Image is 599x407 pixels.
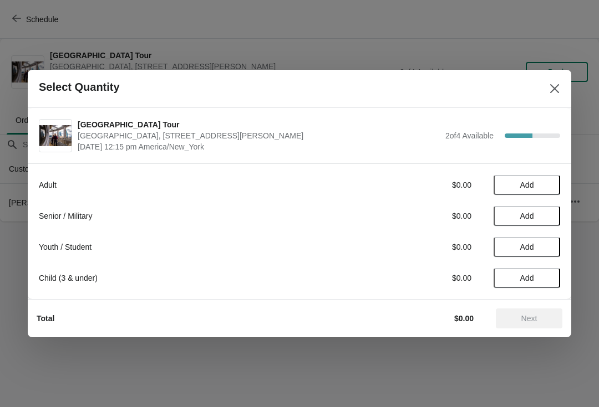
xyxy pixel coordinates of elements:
[37,314,54,323] strong: Total
[39,179,347,190] div: Adult
[445,131,494,140] span: 2 of 4 Available
[369,272,471,284] div: $0.00
[369,179,471,190] div: $0.00
[520,243,534,251] span: Add
[78,141,440,152] span: [DATE] 12:15 pm America/New_York
[39,241,347,253] div: Youth / Student
[78,119,440,130] span: [GEOGRAPHIC_DATA] Tour
[520,274,534,282] span: Add
[454,314,474,323] strong: $0.00
[494,237,560,257] button: Add
[39,272,347,284] div: Child (3 & under)
[520,212,534,220] span: Add
[494,206,560,226] button: Add
[520,181,534,189] span: Add
[369,210,471,221] div: $0.00
[39,210,347,221] div: Senior / Military
[494,268,560,288] button: Add
[545,79,565,99] button: Close
[39,125,72,147] img: City Hall Tower Tour | City Hall Visitor Center, 1400 John F Kennedy Boulevard Suite 121, Philade...
[494,175,560,195] button: Add
[369,241,471,253] div: $0.00
[78,130,440,141] span: [GEOGRAPHIC_DATA], [STREET_ADDRESS][PERSON_NAME]
[39,81,120,94] h2: Select Quantity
